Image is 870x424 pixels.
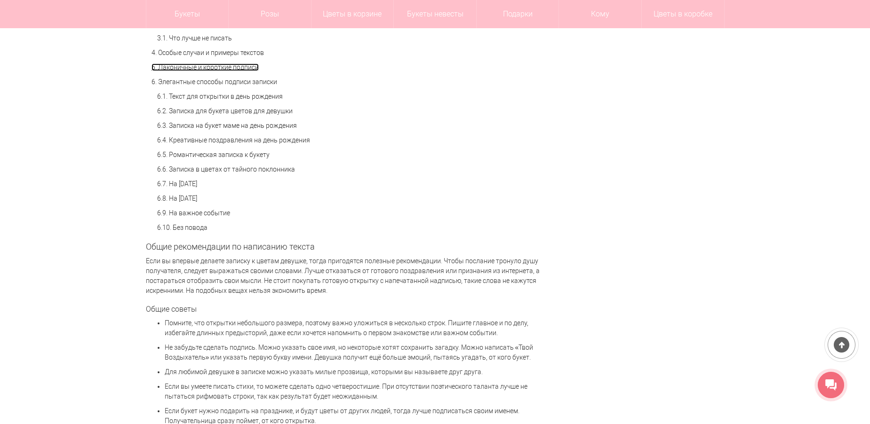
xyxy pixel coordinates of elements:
a: 6.7. На [DATE] [157,180,197,188]
a: 5. Лаконичные и короткие подписи [152,63,259,71]
p: Помните, что открытки небольшого размера, поэтому важно уложиться в несколько строк. Пишите главн... [165,318,546,338]
a: 6.10. Без повода [157,224,208,231]
a: 4. Особые случаи и примеры текстов [152,49,264,56]
a: 6.2. Записка для букета цветов для девушки [157,107,293,115]
a: 6.6. Записка в цветах от тайного поклонника [157,165,295,173]
a: 6.5. Романтическая записка к букету [157,151,270,158]
p: Для любимой девушке в записке можно указать милые прозвища, которыми вы называете друг друга. [165,367,546,377]
a: 6.3. Записка на букет маме на день рождения [157,122,297,129]
h2: Общие рекомендации по написанию текста [146,242,546,251]
a: 6.4. Креативные поздравления на день рождения [157,136,310,144]
a: 6.1. Текст для открытки в день рождения [157,93,283,100]
a: 6. Элегантные способы подписи записки [152,78,277,86]
p: Не забудьте сделать подпись. Можно указать свое имя, но некоторые хотят сохранить загадку. Можно ... [165,343,546,362]
a: 3.1. Что лучше не писать [157,34,232,42]
h3: Общие советы [146,305,546,314]
a: 6.9. На важное событие [157,209,230,217]
p: Если вы умеете писать стихи, то можете сделать одно четверостишие. При отсутствии поэтического та... [165,382,546,401]
a: 6.8. На [DATE] [157,195,197,202]
p: Если вы впервые делаете записку к цветам девушке, тогда пригодятся полезные рекомендации. Чтобы п... [146,256,546,296]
